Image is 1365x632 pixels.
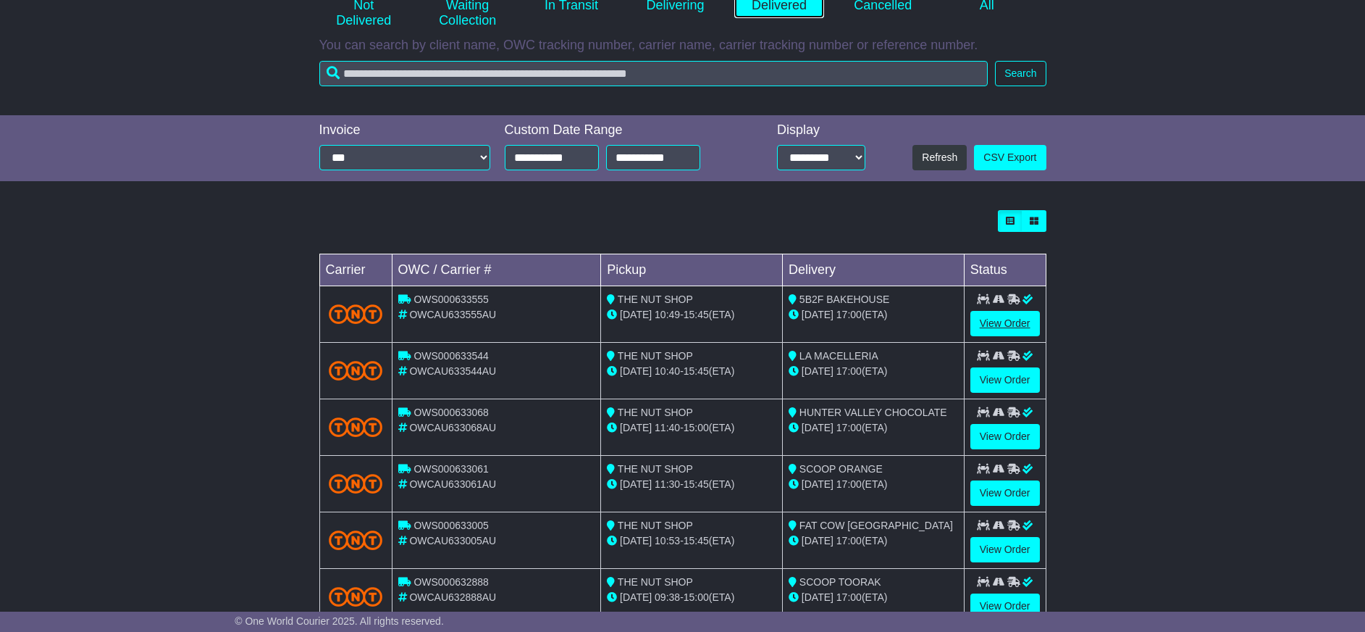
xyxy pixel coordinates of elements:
span: HUNTER VALLEY CHOCOLATE [799,407,947,418]
div: - (ETA) [607,307,776,323]
span: 10:49 [655,309,680,320]
button: Search [995,61,1046,86]
td: OWC / Carrier # [392,254,601,286]
span: LA MACELLERIA [799,350,878,362]
span: [DATE] [620,422,652,433]
span: 17:00 [836,365,862,377]
div: Custom Date Range [505,122,737,138]
img: TNT_Domestic.png [329,361,383,381]
div: - (ETA) [607,533,776,549]
button: Refresh [912,145,967,170]
span: 15:45 [684,309,709,320]
a: View Order [970,481,1040,506]
div: - (ETA) [607,420,776,436]
span: OWS000633005 [413,520,489,531]
td: Pickup [601,254,783,286]
span: 17:00 [836,422,862,433]
span: THE NUT SHOP [618,407,693,418]
span: [DATE] [802,478,833,490]
span: 5B2F BAKEHOUSE [799,294,890,305]
a: View Order [970,367,1040,393]
span: SCOOP ORANGE [799,463,883,475]
a: View Order [970,537,1040,562]
td: Status [964,254,1046,286]
span: OWS000633068 [413,407,489,418]
span: 17:00 [836,591,862,603]
td: Delivery [782,254,964,286]
div: (ETA) [789,420,958,436]
span: 10:40 [655,365,680,377]
span: [DATE] [620,365,652,377]
div: - (ETA) [607,364,776,379]
img: TNT_Domestic.png [329,304,383,324]
span: 10:53 [655,535,680,546]
span: [DATE] [620,309,652,320]
img: TNT_Domestic.png [329,474,383,494]
span: OWS000633061 [413,463,489,475]
span: 15:00 [684,422,709,433]
span: THE NUT SHOP [618,463,693,475]
span: [DATE] [620,591,652,603]
span: 17:00 [836,535,862,546]
span: 15:45 [684,478,709,490]
span: 15:45 [684,365,709,377]
span: OWCAU633555AU [409,309,496,320]
span: FAT COW [GEOGRAPHIC_DATA] [799,520,953,531]
span: OWS000633544 [413,350,489,362]
a: View Order [970,311,1040,336]
span: OWS000632888 [413,576,489,588]
span: OWS000633555 [413,294,489,305]
span: THE NUT SHOP [618,350,693,362]
div: (ETA) [789,477,958,492]
span: [DATE] [620,478,652,490]
span: [DATE] [802,591,833,603]
div: (ETA) [789,307,958,323]
img: TNT_Domestic.png [329,531,383,550]
span: [DATE] [802,535,833,546]
span: [DATE] [620,535,652,546]
span: OWCAU633005AU [409,535,496,546]
span: 09:38 [655,591,680,603]
span: OWCAU632888AU [409,591,496,603]
img: TNT_Domestic.png [329,587,383,607]
div: (ETA) [789,590,958,605]
div: Display [777,122,865,138]
span: SCOOP TOORAK [799,576,881,588]
span: 11:30 [655,478,680,490]
span: OWCAU633544AU [409,365,496,377]
img: TNT_Domestic.png [329,417,383,437]
span: 15:45 [684,535,709,546]
div: - (ETA) [607,477,776,492]
div: (ETA) [789,533,958,549]
span: THE NUT SHOP [618,520,693,531]
span: 17:00 [836,478,862,490]
td: Carrier [319,254,392,286]
a: View Order [970,594,1040,619]
a: View Order [970,424,1040,449]
span: [DATE] [802,365,833,377]
span: THE NUT SHOP [618,294,693,305]
p: You can search by client name, OWC tracking number, carrier name, carrier tracking number or refe... [319,38,1046,54]
span: 11:40 [655,422,680,433]
span: OWCAU633061AU [409,478,496,490]
span: 15:00 [684,591,709,603]
div: - (ETA) [607,590,776,605]
span: © One World Courier 2025. All rights reserved. [235,615,444,627]
span: [DATE] [802,422,833,433]
span: OWCAU633068AU [409,422,496,433]
div: Invoice [319,122,490,138]
span: [DATE] [802,309,833,320]
a: CSV Export [974,145,1046,170]
span: 17:00 [836,309,862,320]
span: THE NUT SHOP [618,576,693,588]
div: (ETA) [789,364,958,379]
